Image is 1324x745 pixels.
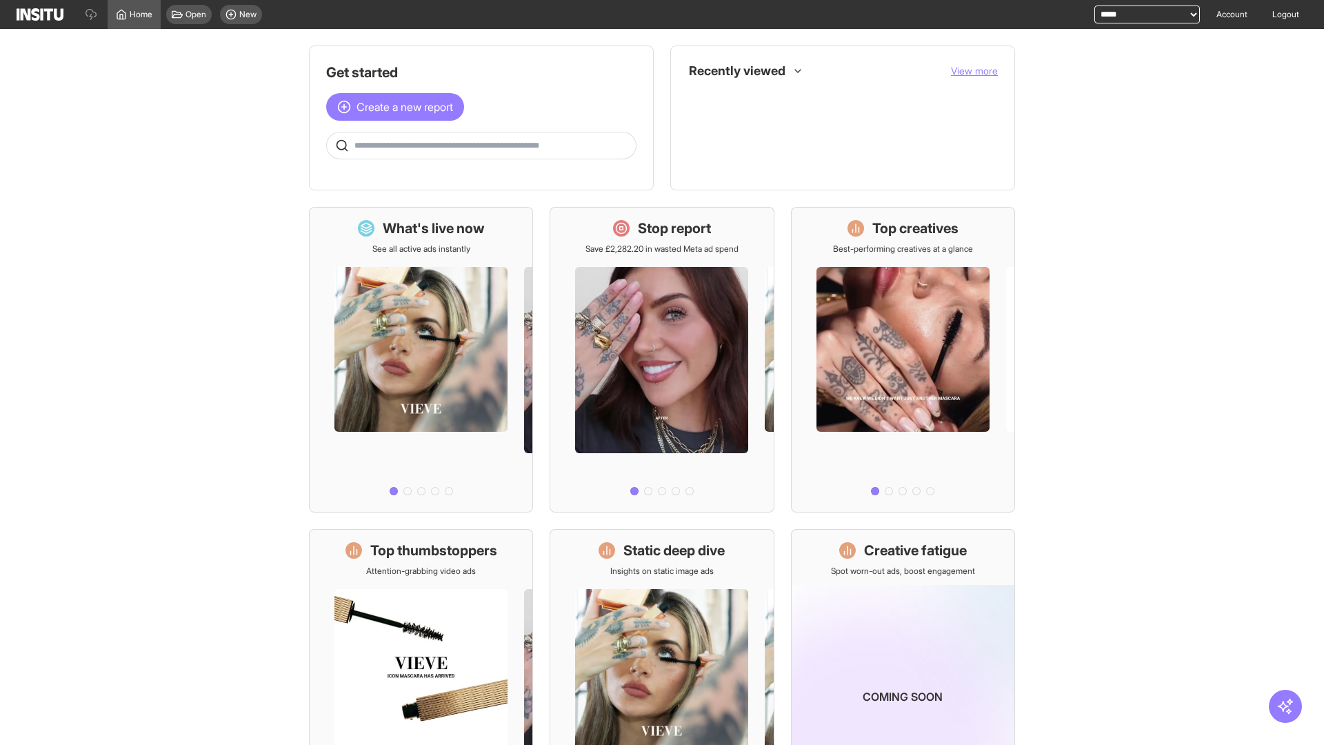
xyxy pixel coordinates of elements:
[638,219,711,238] h1: Stop report
[326,63,636,82] h1: Get started
[17,8,63,21] img: Logo
[185,9,206,20] span: Open
[239,9,257,20] span: New
[357,99,453,115] span: Create a new report
[872,219,959,238] h1: Top creatives
[951,65,998,77] span: View more
[309,207,533,513] a: What's live nowSee all active ads instantly
[130,9,152,20] span: Home
[585,244,739,255] p: Save £2,282.20 in wasted Meta ad spend
[370,541,497,560] h1: Top thumbstoppers
[383,219,485,238] h1: What's live now
[791,207,1015,513] a: Top creativesBest-performing creatives at a glance
[366,566,476,577] p: Attention-grabbing video ads
[833,244,973,255] p: Best-performing creatives at a glance
[610,566,714,577] p: Insights on static image ads
[326,93,464,121] button: Create a new report
[550,207,774,513] a: Stop reportSave £2,282.20 in wasted Meta ad spend
[951,64,998,78] button: View more
[372,244,470,255] p: See all active ads instantly
[623,541,725,560] h1: Static deep dive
